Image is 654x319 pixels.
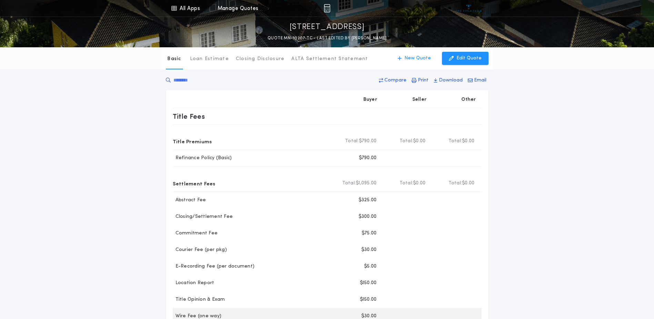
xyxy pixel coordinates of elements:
[461,96,476,103] p: Other
[173,280,214,287] p: Location Report
[173,155,232,162] p: Refinance Policy (Basic)
[462,138,474,145] span: $0.00
[360,280,377,287] p: $150.00
[449,138,462,145] b: Total:
[236,56,285,62] p: Closing Disclosure
[442,52,489,65] button: Edit Quote
[324,4,330,12] img: img
[400,138,413,145] b: Total:
[456,55,482,62] p: Edit Quote
[173,230,218,237] p: Commitment Fee
[360,296,377,303] p: $150.00
[412,96,427,103] p: Seller
[167,56,181,62] p: Basic
[439,77,463,84] p: Download
[291,56,368,62] p: ALTA Settlement Statement
[359,213,377,220] p: $300.00
[410,74,431,87] button: Print
[173,263,255,270] p: E-Recording Fee (per document)
[356,180,376,187] span: $1,095.00
[190,56,229,62] p: Loan Estimate
[359,138,377,145] span: $790.00
[432,74,465,87] button: Download
[413,138,425,145] span: $0.00
[173,213,233,220] p: Closing/Settlement Fee
[359,155,377,162] p: $790.00
[413,180,425,187] span: $0.00
[456,5,482,12] img: vs-icon
[418,77,429,84] p: Print
[359,197,377,204] p: $325.00
[363,96,377,103] p: Buyer
[345,138,359,145] b: Total:
[449,180,462,187] b: Total:
[290,22,365,33] p: [STREET_ADDRESS]
[400,180,413,187] b: Total:
[377,74,409,87] button: Compare
[173,178,215,189] p: Settlement Fees
[361,246,377,253] p: $30.00
[173,111,205,122] p: Title Fees
[462,180,474,187] span: $0.00
[384,77,406,84] p: Compare
[362,230,377,237] p: $75.00
[474,77,486,84] p: Email
[173,246,227,253] p: Courier Fee (per pkg)
[268,35,386,42] p: QUOTE MN-10207-TC - LAST EDITED BY [PERSON_NAME]
[342,180,356,187] b: Total:
[391,52,438,65] button: New Quote
[173,197,206,204] p: Abstract Fee
[173,136,212,147] p: Title Premiums
[173,296,225,303] p: Title Opinion & Exam
[364,263,376,270] p: $5.00
[404,55,431,62] p: New Quote
[466,74,489,87] button: Email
